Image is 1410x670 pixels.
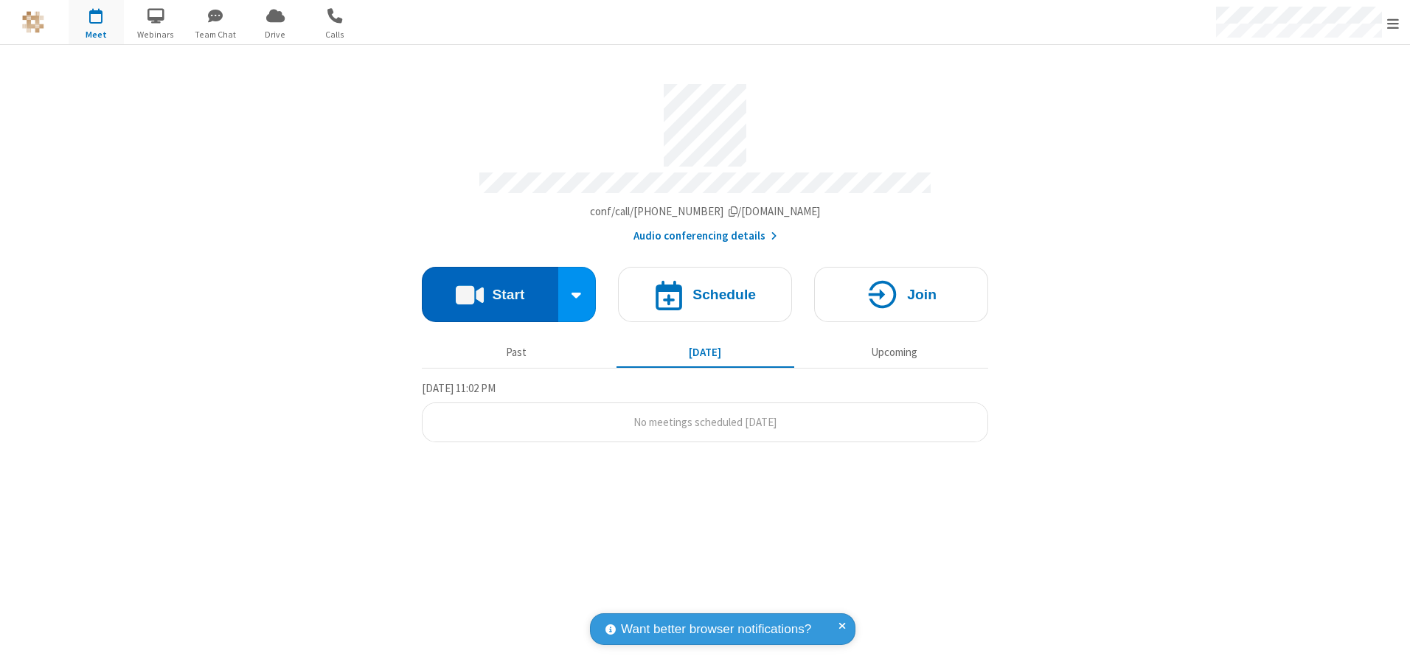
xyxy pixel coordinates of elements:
span: Calls [308,28,363,41]
h4: Schedule [692,287,756,301]
button: Audio conferencing details [633,228,777,245]
button: [DATE] [617,338,794,366]
button: Start [422,267,558,322]
button: Schedule [618,267,792,322]
span: Meet [69,28,124,41]
section: Today's Meetings [422,380,988,443]
span: No meetings scheduled [DATE] [633,415,777,429]
section: Account details [422,73,988,245]
span: Drive [248,28,303,41]
div: Start conference options [558,267,597,322]
button: Upcoming [805,338,983,366]
img: QA Selenium DO NOT DELETE OR CHANGE [22,11,44,33]
span: Copy my meeting room link [590,204,821,218]
span: Want better browser notifications? [621,620,811,639]
span: [DATE] 11:02 PM [422,381,496,395]
button: Copy my meeting room linkCopy my meeting room link [590,203,821,220]
button: Join [814,267,988,322]
span: Webinars [128,28,184,41]
h4: Join [907,287,937,301]
button: Past [428,338,605,366]
h4: Start [492,287,524,301]
span: Team Chat [188,28,243,41]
